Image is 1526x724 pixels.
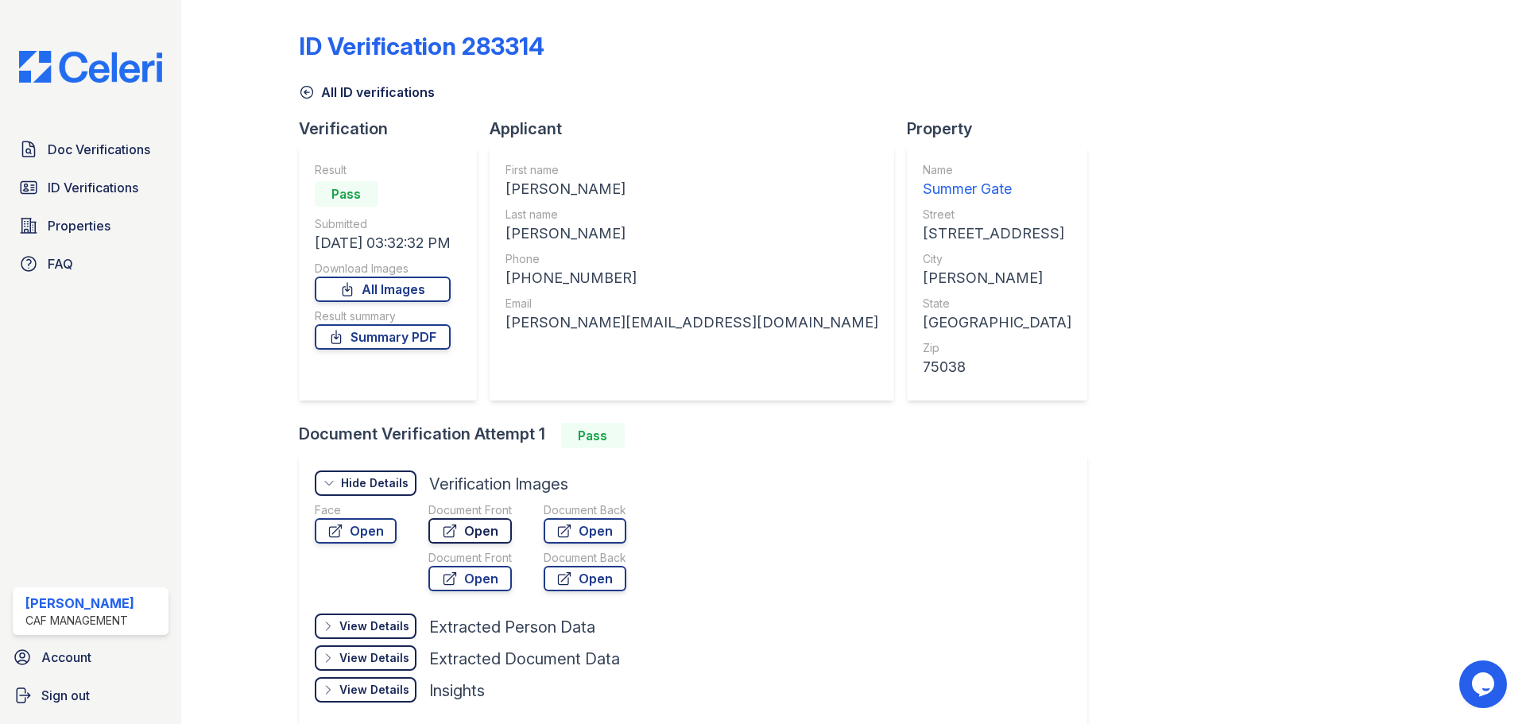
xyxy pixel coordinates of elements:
a: FAQ [13,248,168,280]
div: Hide Details [341,475,409,491]
a: Open [544,566,626,591]
div: Document Back [544,550,626,566]
div: Verification Images [429,473,568,495]
div: View Details [339,618,409,634]
div: Pass [561,423,625,448]
div: Pass [315,181,378,207]
div: View Details [339,650,409,666]
div: Document Front [428,502,512,518]
div: [PERSON_NAME] [505,178,878,200]
div: Extracted Document Data [429,648,620,670]
span: ID Verifications [48,178,138,197]
div: First name [505,162,878,178]
div: Document Front [428,550,512,566]
span: Sign out [41,686,90,705]
div: Result summary [315,308,451,324]
div: Zip [923,340,1071,356]
div: Verification [299,118,490,140]
div: [GEOGRAPHIC_DATA] [923,312,1071,334]
span: Account [41,648,91,667]
div: Email [505,296,878,312]
div: CAF Management [25,613,134,629]
div: Download Images [315,261,451,277]
a: Properties [13,210,168,242]
a: Account [6,641,175,673]
div: [PERSON_NAME][EMAIL_ADDRESS][DOMAIN_NAME] [505,312,878,334]
div: 75038 [923,356,1071,378]
div: City [923,251,1071,267]
div: Applicant [490,118,907,140]
div: [PERSON_NAME] [923,267,1071,289]
a: Name Summer Gate [923,162,1071,200]
div: Result [315,162,451,178]
a: Open [315,518,397,544]
div: [PERSON_NAME] [505,223,878,245]
div: Face [315,502,397,518]
a: Sign out [6,679,175,711]
div: Document Back [544,502,626,518]
div: Document Verification Attempt 1 [299,423,1100,448]
div: Summer Gate [923,178,1071,200]
div: Phone [505,251,878,267]
div: Last name [505,207,878,223]
div: [DATE] 03:32:32 PM [315,232,451,254]
div: Name [923,162,1071,178]
img: CE_Logo_Blue-a8612792a0a2168367f1c8372b55b34899dd931a85d93a1a3d3e32e68fde9ad4.png [6,51,175,83]
a: ID Verifications [13,172,168,203]
div: Property [907,118,1100,140]
iframe: chat widget [1459,660,1510,708]
div: Submitted [315,216,451,232]
div: [PERSON_NAME] [25,594,134,613]
a: Open [428,566,512,591]
a: Open [428,518,512,544]
a: All ID verifications [299,83,435,102]
span: Properties [48,216,110,235]
a: Doc Verifications [13,134,168,165]
a: All Images [315,277,451,302]
div: View Details [339,682,409,698]
div: Street [923,207,1071,223]
span: FAQ [48,254,73,273]
div: Extracted Person Data [429,616,595,638]
div: Insights [429,679,485,702]
a: Open [544,518,626,544]
div: [STREET_ADDRESS] [923,223,1071,245]
div: State [923,296,1071,312]
a: Summary PDF [315,324,451,350]
div: [PHONE_NUMBER] [505,267,878,289]
span: Doc Verifications [48,140,150,159]
div: ID Verification 283314 [299,32,544,60]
